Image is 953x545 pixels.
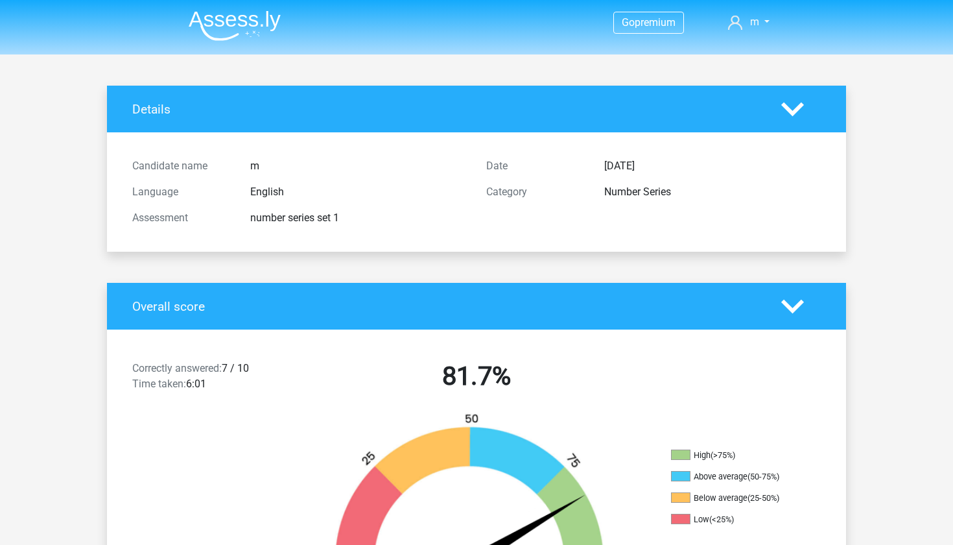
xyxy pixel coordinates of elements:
div: (25-50%) [747,493,779,503]
div: m [241,158,476,174]
div: Candidate name [123,158,241,174]
span: premium [635,16,676,29]
div: [DATE] [594,158,830,174]
div: 7 / 10 6:01 [123,361,300,397]
img: Assessly [189,10,281,41]
li: High [671,450,801,461]
h4: Overall score [132,299,762,314]
div: (50-75%) [747,472,779,481]
div: number series set 1 [241,210,476,226]
span: Correctly answered: [132,362,222,374]
div: (<25%) [709,515,734,524]
h4: Details [132,102,762,117]
div: (>75%) [711,450,735,460]
h2: 81.7% [309,361,644,392]
li: Low [671,514,801,526]
a: m [723,14,775,30]
a: Gopremium [614,14,683,31]
span: m [750,16,759,28]
span: Go [622,16,635,29]
div: Language [123,184,241,200]
div: English [241,184,476,200]
div: Category [476,184,594,200]
li: Above average [671,471,801,483]
li: Below average [671,492,801,504]
span: Time taken: [132,378,186,390]
div: Assessment [123,210,241,226]
div: Number Series [594,184,830,200]
div: Date [476,158,594,174]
